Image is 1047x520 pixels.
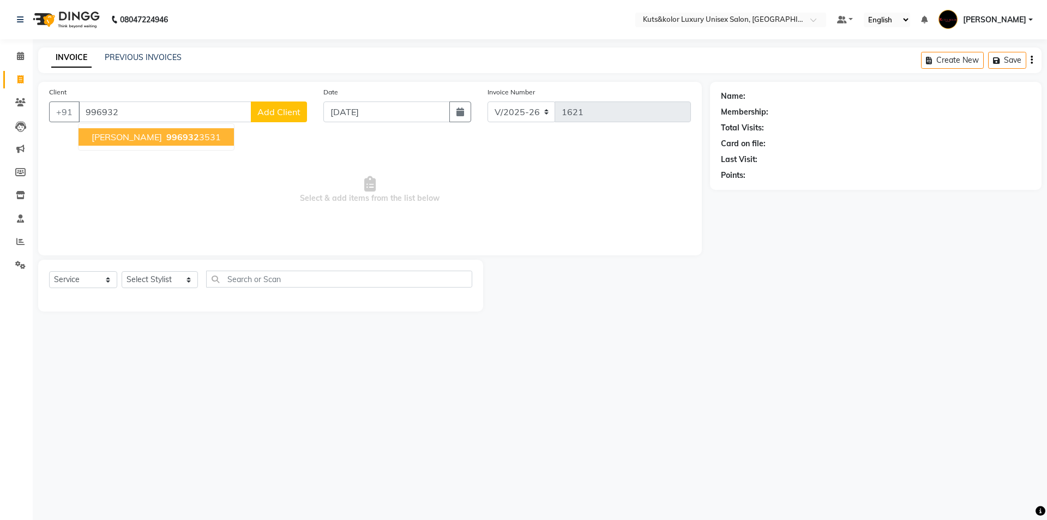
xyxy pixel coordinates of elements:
div: Total Visits: [721,122,764,134]
label: Client [49,87,67,97]
span: Select & add items from the list below [49,135,691,244]
a: INVOICE [51,48,92,68]
span: [PERSON_NAME] [963,14,1026,26]
a: PREVIOUS INVOICES [105,52,182,62]
label: Invoice Number [488,87,535,97]
img: logo [28,4,103,35]
ngb-highlight: 3531 [164,132,221,142]
div: Membership: [721,106,768,118]
button: Create New [921,52,984,69]
button: Save [988,52,1026,69]
button: Add Client [251,101,307,122]
input: Search or Scan [206,271,472,288]
div: Name: [721,91,745,102]
button: +91 [49,101,80,122]
img: Jasim Ansari [938,10,958,29]
b: 08047224946 [120,4,168,35]
span: Add Client [257,106,300,117]
label: Date [323,87,338,97]
input: Search by Name/Mobile/Email/Code [79,101,251,122]
div: Card on file: [721,138,766,150]
span: [PERSON_NAME] [92,132,162,142]
div: Points: [721,170,745,181]
span: 996932 [166,132,199,142]
div: Last Visit: [721,154,757,165]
